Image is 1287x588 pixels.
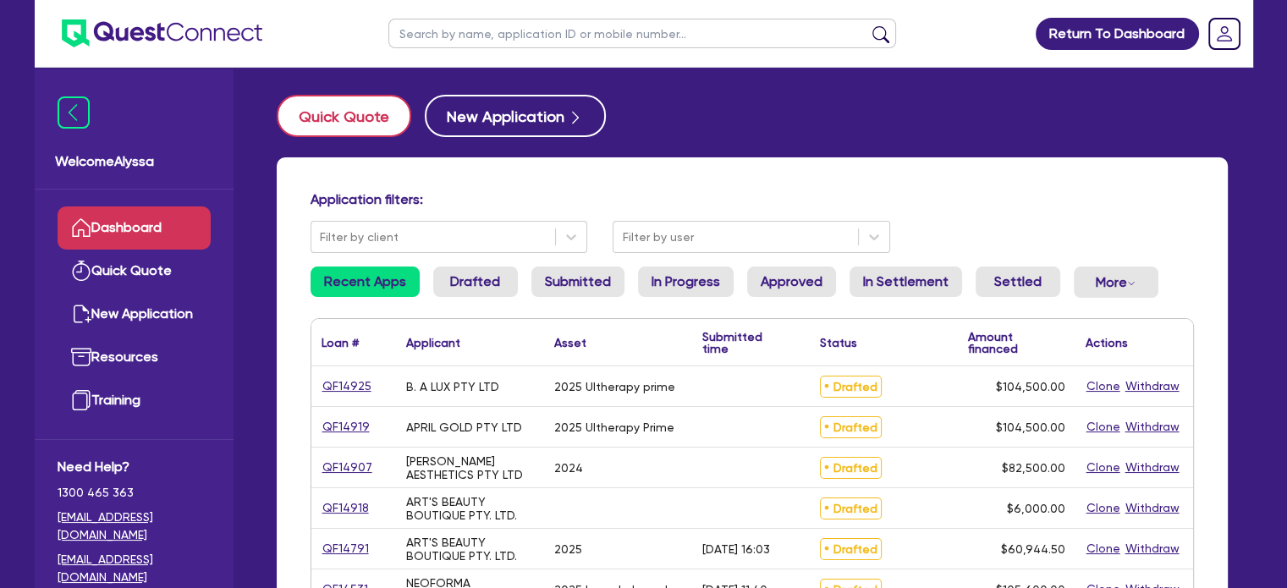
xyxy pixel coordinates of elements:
span: Drafted [820,497,882,519]
span: 1300 465 363 [58,484,211,502]
a: QF14918 [322,498,370,518]
div: 2024 [554,461,583,475]
a: [EMAIL_ADDRESS][DOMAIN_NAME] [58,508,211,544]
img: new-application [71,304,91,324]
a: Settled [976,267,1060,297]
div: B. A LUX PTY LTD [406,380,499,393]
div: Asset [554,337,586,349]
span: Drafted [820,457,882,479]
a: [EMAIL_ADDRESS][DOMAIN_NAME] [58,551,211,586]
img: quick-quote [71,261,91,281]
button: New Application [425,95,606,137]
span: $6,000.00 [1007,502,1065,515]
button: Clone [1086,417,1121,437]
a: Quick Quote [58,250,211,293]
button: Withdraw [1125,417,1180,437]
a: QF14907 [322,458,373,477]
span: $104,500.00 [996,380,1065,393]
div: [PERSON_NAME] AESTHETICS PTY LTD [406,454,534,481]
img: training [71,390,91,410]
button: Clone [1086,458,1121,477]
a: QF14919 [322,417,371,437]
a: Submitted [531,267,624,297]
a: Drafted [433,267,518,297]
img: resources [71,347,91,367]
div: Submitted time [702,331,784,354]
div: ART'S BEAUTY BOUTIQUE PTY. LTD. [406,536,534,563]
a: New Application [58,293,211,336]
a: Recent Apps [311,267,420,297]
button: Quick Quote [277,95,411,137]
a: Training [58,379,211,422]
span: $104,500.00 [996,420,1065,434]
span: Drafted [820,376,882,398]
span: Need Help? [58,457,211,477]
a: In Progress [638,267,734,297]
a: Resources [58,336,211,379]
div: APRIL GOLD PTY LTD [406,420,522,434]
div: Applicant [406,337,460,349]
img: quest-connect-logo-blue [62,19,262,47]
div: Status [820,337,857,349]
button: Clone [1086,376,1121,396]
img: icon-menu-close [58,96,90,129]
button: Clone [1086,498,1121,518]
a: QF14925 [322,376,372,396]
button: Withdraw [1125,539,1180,558]
button: Dropdown toggle [1074,267,1158,298]
div: Loan # [322,337,359,349]
button: Withdraw [1125,458,1180,477]
a: Quick Quote [277,95,425,137]
span: $60,944.50 [1001,542,1065,556]
div: ART'S BEAUTY BOUTIQUE PTY. LTD. [406,495,534,522]
div: 2025 [554,542,582,556]
div: 2025 Ultherapy prime [554,380,675,393]
a: Dashboard [58,206,211,250]
span: Drafted [820,538,882,560]
a: QF14791 [322,539,370,558]
button: Withdraw [1125,498,1180,518]
span: Welcome Alyssa [55,151,213,172]
div: 2025 Ultherapy Prime [554,420,674,434]
a: In Settlement [850,267,962,297]
div: Amount financed [968,331,1065,354]
a: Approved [747,267,836,297]
h4: Application filters: [311,191,1194,207]
button: Clone [1086,539,1121,558]
button: Withdraw [1125,376,1180,396]
span: Drafted [820,416,882,438]
div: [DATE] 16:03 [702,542,770,556]
a: Dropdown toggle [1202,12,1246,56]
input: Search by name, application ID or mobile number... [388,19,896,48]
a: Return To Dashboard [1036,18,1199,50]
span: $82,500.00 [1002,461,1065,475]
div: Actions [1086,337,1128,349]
